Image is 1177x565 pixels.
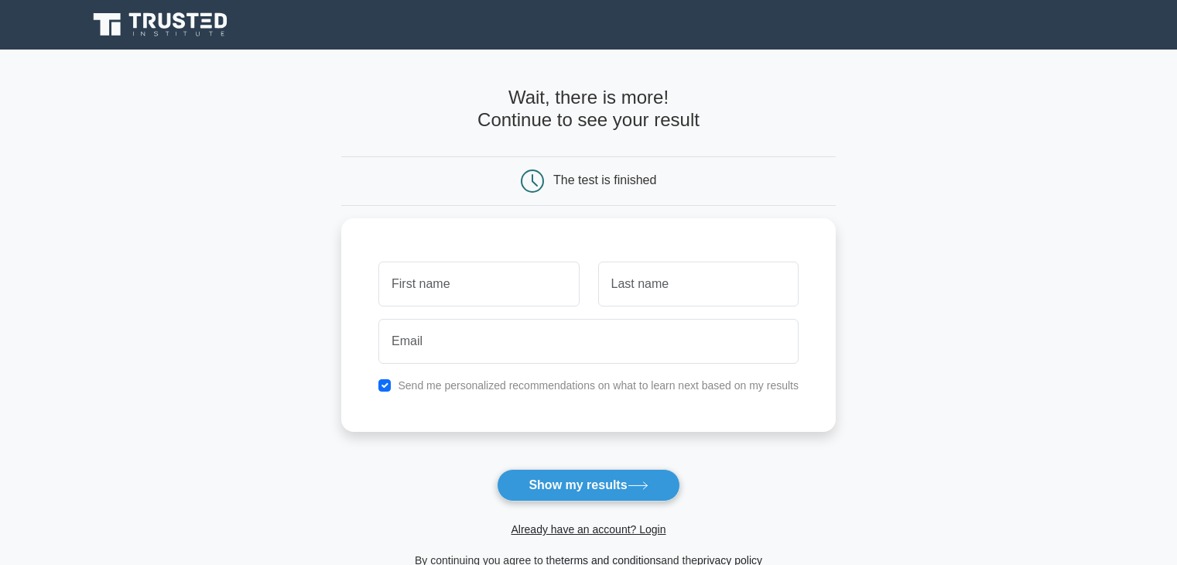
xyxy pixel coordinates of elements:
[378,319,799,364] input: Email
[511,523,665,536] a: Already have an account? Login
[598,262,799,306] input: Last name
[341,87,836,132] h4: Wait, there is more! Continue to see your result
[497,469,679,502] button: Show my results
[398,379,799,392] label: Send me personalized recommendations on what to learn next based on my results
[378,262,579,306] input: First name
[553,173,656,187] div: The test is finished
